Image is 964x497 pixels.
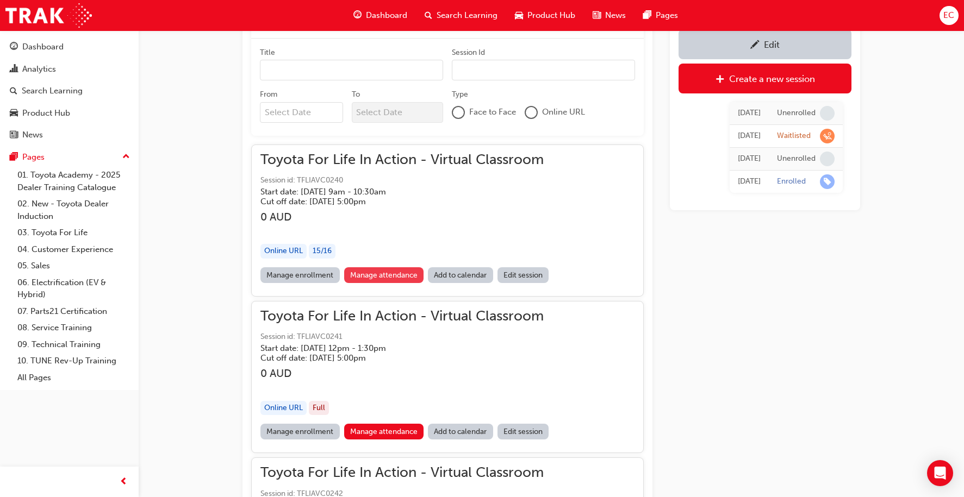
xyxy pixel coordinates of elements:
[820,174,835,189] span: learningRecordVerb_ENROLL-icon
[497,424,549,439] a: Edit session
[260,424,340,439] a: Manage enrollment
[260,47,275,58] div: Title
[260,60,443,80] input: Title
[679,29,851,59] a: Edit
[452,60,635,80] input: Session Id
[527,9,575,22] span: Product Hub
[469,106,516,118] span: Face to Face
[10,130,18,140] span: news-icon
[22,63,56,76] div: Analytics
[4,125,134,145] a: News
[10,42,18,52] span: guage-icon
[260,310,635,444] button: Toyota For Life In Action - Virtual ClassroomSession id: TFLIAVC0241Start date: [DATE] 12pm - 1:3...
[927,460,953,486] div: Open Intercom Messenger
[10,153,18,162] span: pages-icon
[260,401,307,416] div: Online URL
[260,174,544,187] span: Session id: TFLIAVC0240
[344,267,424,283] a: Manage attendance
[940,6,959,25] button: EC
[716,74,725,85] span: plus-icon
[260,267,340,283] a: Manage enrollment
[260,343,526,353] h5: Start date: [DATE] 12pm - 1:30pm
[352,102,444,123] input: To
[4,81,134,101] a: Search Learning
[452,47,485,58] div: Session Id
[593,9,601,22] span: news-icon
[777,177,806,187] div: Enrolled
[5,3,92,28] img: Trak
[643,9,651,22] span: pages-icon
[260,310,544,323] span: Toyota For Life In Action - Virtual Classroom
[497,267,549,283] a: Edit session
[820,152,835,166] span: learningRecordVerb_NONE-icon
[260,197,526,206] h5: Cut off date: [DATE] 5:00pm
[738,175,761,188] div: Wed Jun 18 2025 08:51:03 GMT+1000 (Australian Eastern Standard Time)
[515,9,523,22] span: car-icon
[425,9,432,22] span: search-icon
[309,401,329,416] div: Full
[260,89,277,100] div: From
[13,196,134,224] a: 02. New - Toyota Dealer Induction
[260,102,343,123] input: From
[4,103,134,123] a: Product Hub
[260,154,635,287] button: Toyota For Life In Action - Virtual ClassroomSession id: TFLIAVC0240Start date: [DATE] 9am - 10:3...
[22,85,83,97] div: Search Learning
[635,4,687,27] a: pages-iconPages
[738,107,761,119] div: Tue Jun 24 2025 14:41:26 GMT+1000 (Australian Eastern Standard Time)
[943,9,954,22] span: EC
[10,109,18,118] span: car-icon
[13,257,134,274] a: 05. Sales
[4,35,134,147] button: DashboardAnalyticsSearch LearningProduct HubNews
[820,129,835,143] span: learningRecordVerb_WAITLIST-icon
[260,187,526,197] h5: Start date: [DATE] 9am - 10:30am
[260,367,544,380] h3: 0 AUD
[738,153,761,165] div: Wed Jun 18 2025 09:09:20 GMT+1000 (Australian Eastern Standard Time)
[437,9,497,22] span: Search Learning
[777,154,816,164] div: Unenrolled
[605,9,626,22] span: News
[13,353,134,369] a: 10. TUNE Rev-Up Training
[344,424,424,439] a: Manage attendance
[506,4,584,27] a: car-iconProduct Hub
[542,106,585,118] span: Online URL
[22,41,64,53] div: Dashboard
[13,224,134,241] a: 03. Toyota For Life
[416,4,506,27] a: search-iconSearch Learning
[13,369,134,386] a: All Pages
[122,150,130,164] span: up-icon
[777,131,811,141] div: Waitlisted
[260,154,544,166] span: Toyota For Life In Action - Virtual Classroom
[366,9,407,22] span: Dashboard
[10,65,18,74] span: chart-icon
[764,39,780,50] div: Edit
[820,106,835,121] span: learningRecordVerb_NONE-icon
[353,9,362,22] span: guage-icon
[428,267,493,283] a: Add to calendar
[584,4,635,27] a: news-iconNews
[4,147,134,167] button: Pages
[260,211,544,223] h3: 0 AUD
[260,467,544,479] span: Toyota For Life In Action - Virtual Classroom
[22,107,70,119] div: Product Hub
[260,244,307,259] div: Online URL
[13,319,134,336] a: 08. Service Training
[352,89,360,100] div: To
[10,86,17,96] span: search-icon
[452,89,468,100] div: Type
[120,475,128,489] span: prev-icon
[13,336,134,353] a: 09. Technical Training
[428,424,493,439] a: Add to calendar
[260,353,526,363] h5: Cut off date: [DATE] 5:00pm
[22,151,45,163] div: Pages
[777,108,816,118] div: Unenrolled
[13,274,134,303] a: 06. Electrification (EV & Hybrid)
[750,40,760,51] span: pencil-icon
[345,4,416,27] a: guage-iconDashboard
[679,64,851,93] a: Create a new session
[309,244,335,259] div: 15 / 16
[22,129,43,141] div: News
[729,73,815,84] div: Create a new session
[13,303,134,320] a: 07. Parts21 Certification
